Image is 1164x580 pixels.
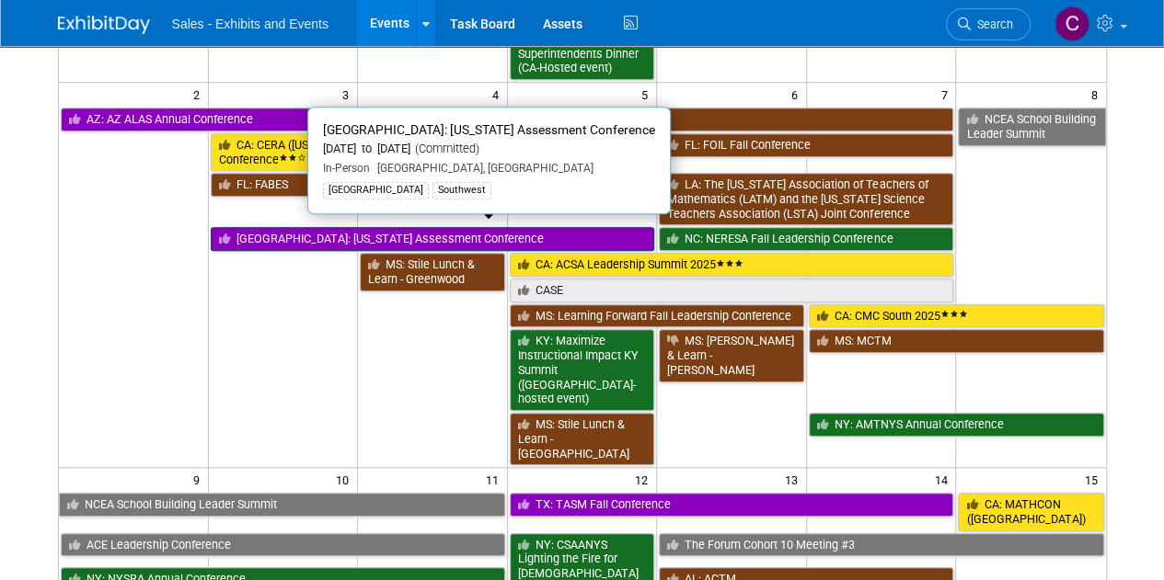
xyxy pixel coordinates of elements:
span: 4 [490,83,507,106]
a: NC: NERESA Fall Leadership Conference [659,227,953,251]
a: [GEOGRAPHIC_DATA]: [US_STATE] Assessment Conference [211,227,655,251]
a: CASE [510,279,954,302]
span: [GEOGRAPHIC_DATA]: [US_STATE] Assessment Conference [323,122,655,137]
img: Christine Lurz [1055,6,1089,41]
a: MS: Stile Lunch & Learn - Greenwood [360,253,505,290]
a: LA: The [US_STATE] Association of Teachers of Mathematics (LATM) and the [US_STATE] Science Teach... [659,173,953,225]
span: 7 [939,83,955,106]
span: 3 [340,83,357,106]
span: In-Person [323,162,370,175]
a: ACE Leadership Conference [61,533,505,557]
span: 9 [191,468,208,491]
span: 5 [640,83,656,106]
a: NCEA School Building Leader Summit [958,108,1105,145]
span: 12 [633,468,656,491]
div: [GEOGRAPHIC_DATA] [323,182,429,199]
a: MS: Learning Forward Fall Leadership Conference [510,304,804,328]
span: 2 [191,83,208,106]
div: Southwest [432,182,491,199]
span: 14 [932,468,955,491]
a: CA: ACSA Leadership Summit 2025 [510,253,954,277]
a: NCEA School Building Leader Summit [59,493,505,517]
span: [GEOGRAPHIC_DATA], [GEOGRAPHIC_DATA] [370,162,594,175]
span: Search [971,17,1013,31]
img: ExhibitDay [58,16,150,34]
span: Sales - Exhibits and Events [172,17,328,31]
span: 13 [783,468,806,491]
span: 8 [1089,83,1106,106]
span: 10 [334,468,357,491]
span: (Committed) [410,142,479,155]
a: KY: Maximize Instructional Impact KY Summit ([GEOGRAPHIC_DATA]-hosted event) [510,329,655,411]
a: CA: MATHCON ([GEOGRAPHIC_DATA]) [958,493,1103,530]
a: CA: CERA ([US_STATE] Educational Research Association) 2025 Annual Conference [211,133,655,171]
a: Search [946,8,1031,40]
a: NC: Aspiring Superintendents Dinner (CA-Hosted event) [510,28,655,80]
div: [DATE] to [DATE] [323,142,655,157]
a: NY: AMTNYS Annual Conference [809,413,1104,437]
a: FL: FABES [211,173,655,197]
a: AZ: AZ ALAS Annual Conference [61,108,356,131]
a: FL: FOIL Fall Conference [659,133,953,157]
a: MS: Stile Lunch & Learn - [GEOGRAPHIC_DATA] [510,413,655,465]
a: MS: [PERSON_NAME] & Learn - [PERSON_NAME] [659,329,804,381]
span: 11 [484,468,507,491]
a: MS: MCTM [809,329,1104,353]
a: The Forum Cohort 10 Meeting #3 [659,533,1103,557]
span: 15 [1083,468,1106,491]
a: TX: TASM Fall Conference [510,493,954,517]
span: 6 [789,83,806,106]
a: CA: CMC South 2025 [809,304,1104,328]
